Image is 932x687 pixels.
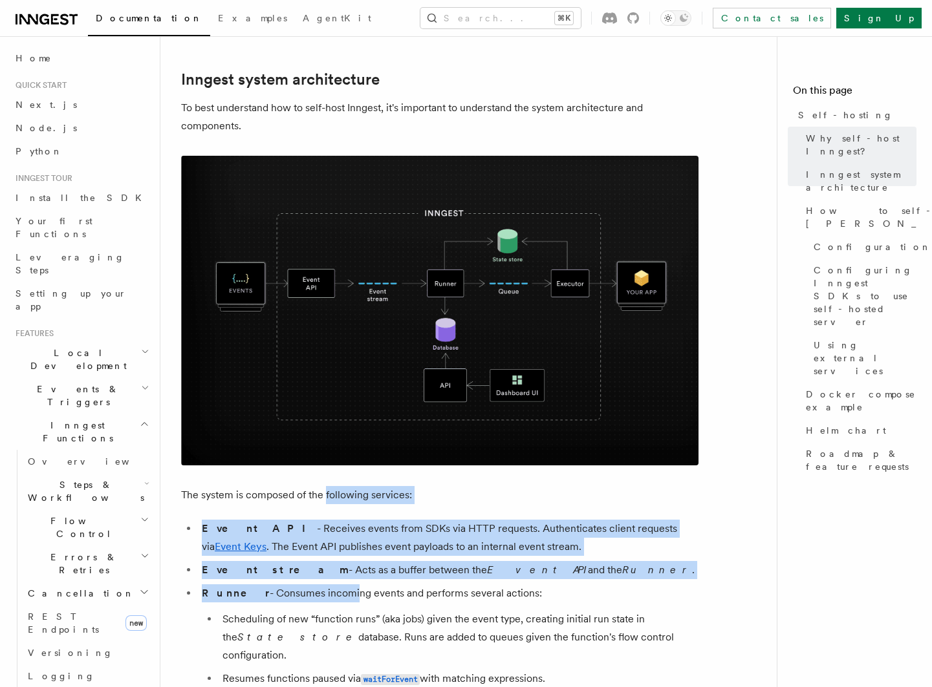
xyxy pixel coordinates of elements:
span: Roadmap & feature requests [806,447,916,473]
span: Flow Control [23,514,140,540]
img: Inngest system architecture diagram [181,156,699,465]
a: Your first Functions [10,209,152,246]
button: Search...⌘K [420,8,581,28]
span: Why self-host Inngest? [806,132,916,158]
a: How to self-host [PERSON_NAME] [801,199,916,235]
kbd: ⌘K [555,12,573,25]
a: Configuring Inngest SDKs to use self-hosted server [808,259,916,333]
a: Documentation [88,4,210,36]
a: Event Keys [215,540,266,553]
a: Setting up your app [10,282,152,318]
span: AgentKit [303,13,371,23]
button: Flow Control [23,509,152,545]
span: Versioning [28,648,113,658]
span: Configuring Inngest SDKs to use self-hosted server [814,264,916,328]
span: Using external services [814,339,916,377]
button: Steps & Workflows [23,473,152,509]
span: Local Development [10,346,141,372]
span: Node.js [16,123,77,133]
a: waitForEvent [361,672,420,684]
li: Scheduling of new “function runs” (aka jobs) given the event type, creating initial run state in ... [219,610,699,664]
span: Install the SDK [16,193,149,203]
span: new [125,615,147,631]
a: REST Endpointsnew [23,605,152,641]
a: Inngest system architecture [181,70,380,89]
span: REST Endpoints [28,611,99,635]
a: Contact sales [713,8,831,28]
span: Configuration [814,240,931,253]
a: Node.js [10,116,152,140]
a: Next.js [10,93,152,116]
span: Cancellation [23,587,135,600]
span: Leveraging Steps [16,252,125,275]
a: Docker compose example [801,383,916,419]
em: Event API [487,564,588,576]
button: Events & Triggers [10,377,152,414]
a: Install the SDK [10,186,152,209]
strong: Runner [202,587,270,599]
h4: On this page [793,83,916,103]
button: Toggle dark mode [660,10,691,26]
a: Versioning [23,641,152,664]
a: Examples [210,4,295,35]
span: Home [16,52,52,65]
span: Quick start [10,80,67,90]
em: State store [237,631,358,643]
span: Inngest tour [10,173,72,184]
a: Configuration [808,235,916,259]
button: Cancellation [23,582,152,605]
p: The system is composed of the following services: [181,486,699,504]
a: AgentKit [295,4,379,35]
span: Steps & Workflows [23,478,144,504]
span: Examples [218,13,287,23]
span: Next.js [16,100,77,110]
em: Runner [622,564,692,576]
p: To best understand how to self-host Inngest, it's important to understand the system architecture... [181,99,699,135]
button: Errors & Retries [23,545,152,582]
span: Inngest Functions [10,419,140,445]
a: Roadmap & feature requests [801,442,916,478]
li: - Acts as a buffer between the and the . [198,561,699,579]
button: Inngest Functions [10,414,152,450]
span: Your first Functions [16,216,92,239]
span: Inngest system architecture [806,168,916,194]
a: Helm chart [801,419,916,442]
strong: Event stream [202,564,349,576]
a: Leveraging Steps [10,246,152,282]
span: Documentation [96,13,202,23]
a: Sign Up [836,8,922,28]
button: Local Development [10,341,152,377]
span: Events & Triggers [10,383,141,408]
span: Features [10,328,54,339]
span: Docker compose example [806,388,916,414]
li: - Receives events from SDKs via HTTP requests. Authenticates client requests via . The Event API ... [198,520,699,556]
code: waitForEvent [361,674,420,685]
a: Using external services [808,333,916,383]
span: Self-hosting [798,109,893,122]
span: Logging [28,671,95,681]
a: Inngest system architecture [801,163,916,199]
a: Self-hosting [793,103,916,127]
a: Overview [23,450,152,473]
a: Python [10,140,152,163]
span: Overview [28,456,161,467]
span: Python [16,146,63,156]
span: Setting up your app [16,288,127,312]
strong: Event API [202,522,317,534]
span: Helm chart [806,424,886,437]
a: Why self-host Inngest? [801,127,916,163]
span: Errors & Retries [23,551,140,576]
a: Home [10,47,152,70]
